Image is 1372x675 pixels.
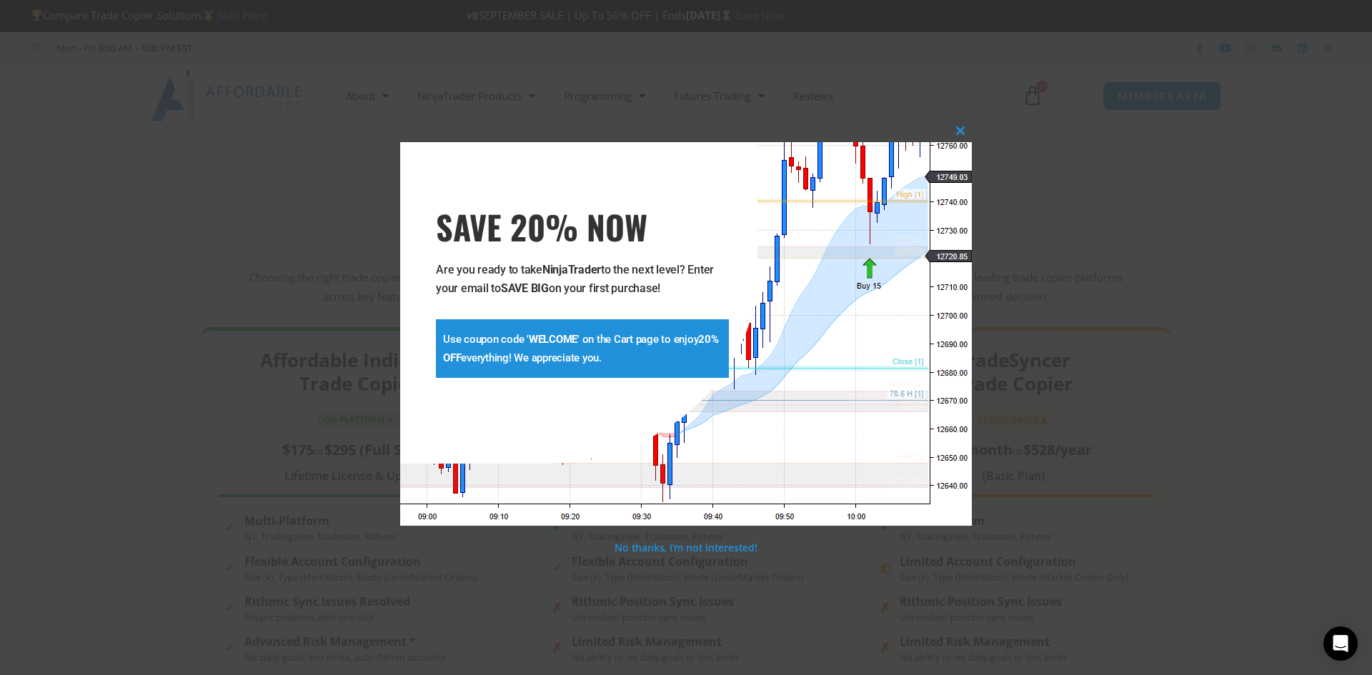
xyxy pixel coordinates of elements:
[1323,626,1358,661] div: Open Intercom Messenger
[501,281,549,295] strong: SAVE BIG
[615,541,757,554] a: No thanks, I’m not interested!
[436,206,729,246] h3: SAVE 20% NOW
[542,263,601,276] strong: NinjaTrader
[443,330,722,367] p: Use coupon code ' ' on the Cart page to enjoy everything! We appreciate you.
[443,333,719,364] strong: 20% OFF
[436,261,729,298] p: Are you ready to take to the next level? Enter your email to on your first purchase!
[529,333,577,346] strong: WELCOME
